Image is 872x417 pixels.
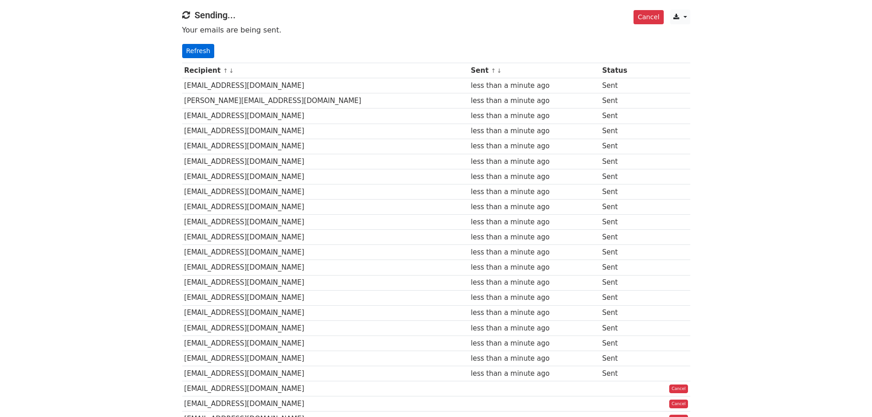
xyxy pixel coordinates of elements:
[182,44,215,58] a: Refresh
[471,96,597,106] div: less than a minute ago
[600,93,647,108] td: Sent
[182,381,469,396] td: [EMAIL_ADDRESS][DOMAIN_NAME]
[469,63,600,78] th: Sent
[600,275,647,290] td: Sent
[600,108,647,124] td: Sent
[471,338,597,349] div: less than a minute ago
[471,187,597,197] div: less than a minute ago
[471,126,597,136] div: less than a minute ago
[471,353,597,364] div: less than a minute ago
[600,290,647,305] td: Sent
[471,172,597,182] div: less than a minute ago
[229,67,234,74] a: ↓
[669,385,688,394] a: Cancel
[826,373,872,417] div: 聊天小工具
[471,292,597,303] div: less than a minute ago
[182,290,469,305] td: [EMAIL_ADDRESS][DOMAIN_NAME]
[491,67,496,74] a: ↑
[182,108,469,124] td: [EMAIL_ADDRESS][DOMAIN_NAME]
[182,139,469,154] td: [EMAIL_ADDRESS][DOMAIN_NAME]
[471,277,597,288] div: less than a minute ago
[471,157,597,167] div: less than a minute ago
[600,139,647,154] td: Sent
[497,67,502,74] a: ↓
[600,351,647,366] td: Sent
[600,78,647,93] td: Sent
[471,323,597,334] div: less than a minute ago
[600,336,647,351] td: Sent
[182,351,469,366] td: [EMAIL_ADDRESS][DOMAIN_NAME]
[182,154,469,169] td: [EMAIL_ADDRESS][DOMAIN_NAME]
[223,67,228,74] a: ↑
[600,260,647,275] td: Sent
[182,184,469,199] td: [EMAIL_ADDRESS][DOMAIN_NAME]
[182,78,469,93] td: [EMAIL_ADDRESS][DOMAIN_NAME]
[471,368,597,379] div: less than a minute ago
[471,217,597,227] div: less than a minute ago
[182,275,469,290] td: [EMAIL_ADDRESS][DOMAIN_NAME]
[182,124,469,139] td: [EMAIL_ADDRESS][DOMAIN_NAME]
[600,215,647,230] td: Sent
[182,169,469,184] td: [EMAIL_ADDRESS][DOMAIN_NAME]
[182,93,469,108] td: [PERSON_NAME][EMAIL_ADDRESS][DOMAIN_NAME]
[600,245,647,260] td: Sent
[471,81,597,91] div: less than a minute ago
[182,230,469,245] td: [EMAIL_ADDRESS][DOMAIN_NAME]
[600,366,647,381] td: Sent
[669,400,688,409] a: Cancel
[471,202,597,212] div: less than a minute ago
[600,200,647,215] td: Sent
[182,245,469,260] td: [EMAIL_ADDRESS][DOMAIN_NAME]
[182,10,690,21] h4: Sending...
[182,260,469,275] td: [EMAIL_ADDRESS][DOMAIN_NAME]
[600,154,647,169] td: Sent
[600,320,647,336] td: Sent
[182,320,469,336] td: [EMAIL_ADDRESS][DOMAIN_NAME]
[471,232,597,243] div: less than a minute ago
[182,305,469,320] td: [EMAIL_ADDRESS][DOMAIN_NAME]
[471,262,597,273] div: less than a minute ago
[600,230,647,245] td: Sent
[600,169,647,184] td: Sent
[182,25,690,35] p: Your emails are being sent.
[600,63,647,78] th: Status
[634,10,663,24] a: Cancel
[182,63,469,78] th: Recipient
[471,141,597,152] div: less than a minute ago
[182,366,469,381] td: [EMAIL_ADDRESS][DOMAIN_NAME]
[471,308,597,318] div: less than a minute ago
[471,247,597,258] div: less than a minute ago
[826,373,872,417] iframe: Chat Widget
[182,215,469,230] td: [EMAIL_ADDRESS][DOMAIN_NAME]
[600,305,647,320] td: Sent
[600,124,647,139] td: Sent
[471,111,597,121] div: less than a minute ago
[182,396,469,412] td: [EMAIL_ADDRESS][DOMAIN_NAME]
[182,200,469,215] td: [EMAIL_ADDRESS][DOMAIN_NAME]
[182,336,469,351] td: [EMAIL_ADDRESS][DOMAIN_NAME]
[600,184,647,199] td: Sent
